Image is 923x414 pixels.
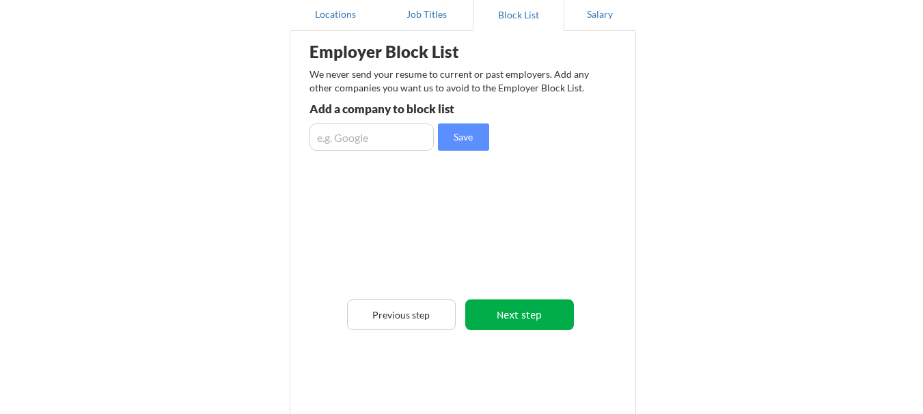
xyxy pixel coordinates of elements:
div: Add a company to block list [309,103,510,115]
input: e.g. Google [309,123,434,151]
button: Previous step [347,299,456,330]
button: Next step [465,299,574,330]
button: Save [438,123,489,151]
div: Employer Block List [309,44,524,60]
div: We never send your resume to current or past employers. Add any other companies you want us to av... [309,68,597,94]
